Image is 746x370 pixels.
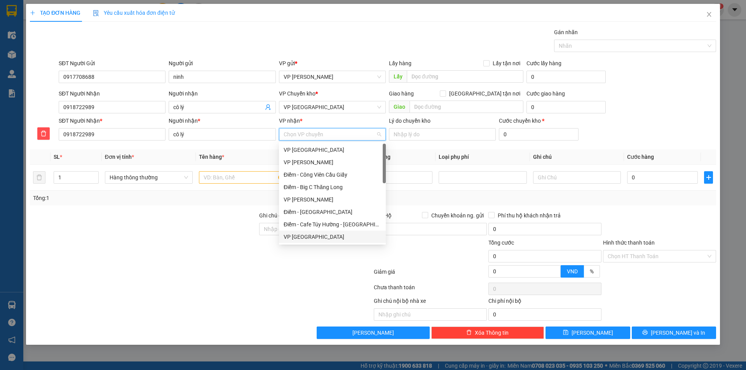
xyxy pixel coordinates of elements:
[530,149,624,165] th: Ghi chú
[265,104,271,110] span: user-add
[567,268,578,274] span: VND
[499,116,578,125] div: Cước chuyển kho
[284,208,381,216] div: Điểm - [GEOGRAPHIC_DATA]
[704,171,713,184] button: plus
[284,195,381,204] div: VP [PERSON_NAME]
[93,10,99,16] img: icon
[446,89,523,98] span: [GEOGRAPHIC_DATA] tận nơi
[169,59,275,68] div: Người gửi
[389,70,407,83] span: Lấy
[651,328,705,337] span: [PERSON_NAME] và In
[431,327,544,339] button: deleteXóa Thông tin
[526,90,565,97] label: Cước giao hàng
[105,154,134,160] span: Đơn vị tính
[279,206,386,218] div: Điểm - Nam Định
[642,330,648,336] span: printer
[389,101,410,113] span: Giao
[698,4,720,26] button: Close
[59,89,166,98] div: SĐT Người Nhận
[284,146,381,154] div: VP [GEOGRAPHIC_DATA]
[428,211,487,220] span: Chuyển khoản ng. gửi
[475,328,509,337] span: Xóa Thông tin
[563,330,568,336] span: save
[374,308,487,321] input: Nhập ghi chú
[279,181,386,193] div: Điểm - Big C Thăng Long
[37,127,50,140] button: delete
[169,89,275,98] div: Người nhận
[284,71,381,83] span: VP Nguyễn Xiển
[374,212,392,219] span: Thu Hộ
[389,90,414,97] span: Giao hàng
[54,154,60,160] span: SL
[59,116,166,125] div: SĐT Người Nhận
[317,327,430,339] button: [PERSON_NAME]
[590,268,594,274] span: %
[526,60,561,66] label: Cước lấy hàng
[284,183,381,191] div: Điểm - Big C Thăng Long
[389,60,411,66] span: Lấy hàng
[373,283,488,297] div: Chưa thanh toán
[704,174,712,181] span: plus
[284,170,381,179] div: Điểm - Công Viên Cầu Giấy
[603,240,655,246] label: Hình thức thanh toán
[284,101,381,113] span: VP Thái Bình
[546,327,630,339] button: save[PERSON_NAME]
[284,158,381,167] div: VP [PERSON_NAME]
[33,171,45,184] button: delete
[526,71,606,83] input: Cước lấy hàng
[627,154,654,160] span: Cước hàng
[33,194,288,202] div: Tổng: 1
[279,118,300,124] span: VP nhận
[169,116,275,125] div: Người nhận
[389,118,431,124] label: Lý do chuyển kho
[572,328,613,337] span: [PERSON_NAME]
[373,268,488,281] div: Giảm giá
[490,59,523,68] span: Lấy tận nơi
[279,231,386,243] div: VP Tiền Hải
[554,29,578,35] label: Gán nhãn
[488,240,514,246] span: Tổng cước
[279,144,386,156] div: VP Thái Bình
[632,327,716,339] button: printer[PERSON_NAME] và In
[259,223,372,235] input: Ghi chú đơn hàng
[279,156,386,168] div: VP Nguyễn Xiển
[110,172,188,183] span: Hàng thông thường
[374,297,487,308] div: Ghi chú nội bộ nhà xe
[533,171,621,184] input: Ghi Chú
[466,330,472,336] span: delete
[279,218,386,231] div: Điểm - Cafe Túy Hường - Diêm Điền
[389,128,496,141] input: Lý do chuyển kho
[279,168,386,181] div: Điểm - Công Viên Cầu Giấy
[259,212,302,219] label: Ghi chú đơn hàng
[284,233,381,241] div: VP [GEOGRAPHIC_DATA]
[199,154,224,160] span: Tên hàng
[59,59,166,68] div: SĐT Người Gửi
[279,90,315,97] span: VP Chuyển kho
[30,10,35,16] span: plus
[362,171,432,184] input: 0
[410,101,523,113] input: Dọc đường
[436,149,530,165] th: Loại phụ phí
[30,10,80,16] span: TẠO ĐƠN HÀNG
[59,128,166,141] input: SĐT người nhận
[706,11,712,17] span: close
[169,128,275,141] input: Tên người nhận
[352,328,394,337] span: [PERSON_NAME]
[495,211,564,220] span: Phí thu hộ khách nhận trả
[279,59,386,68] div: VP gửi
[488,297,601,308] div: Chi phí nội bộ
[38,130,49,137] span: delete
[526,101,606,113] input: Cước giao hàng
[407,70,523,83] input: Dọc đường
[279,193,386,206] div: VP Phạm Văn Đồng
[93,10,175,16] span: Yêu cầu xuất hóa đơn điện tử
[199,171,287,184] input: VD: Bàn, Ghế
[284,220,381,229] div: Điểm - Cafe Túy Hường - [GEOGRAPHIC_DATA]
